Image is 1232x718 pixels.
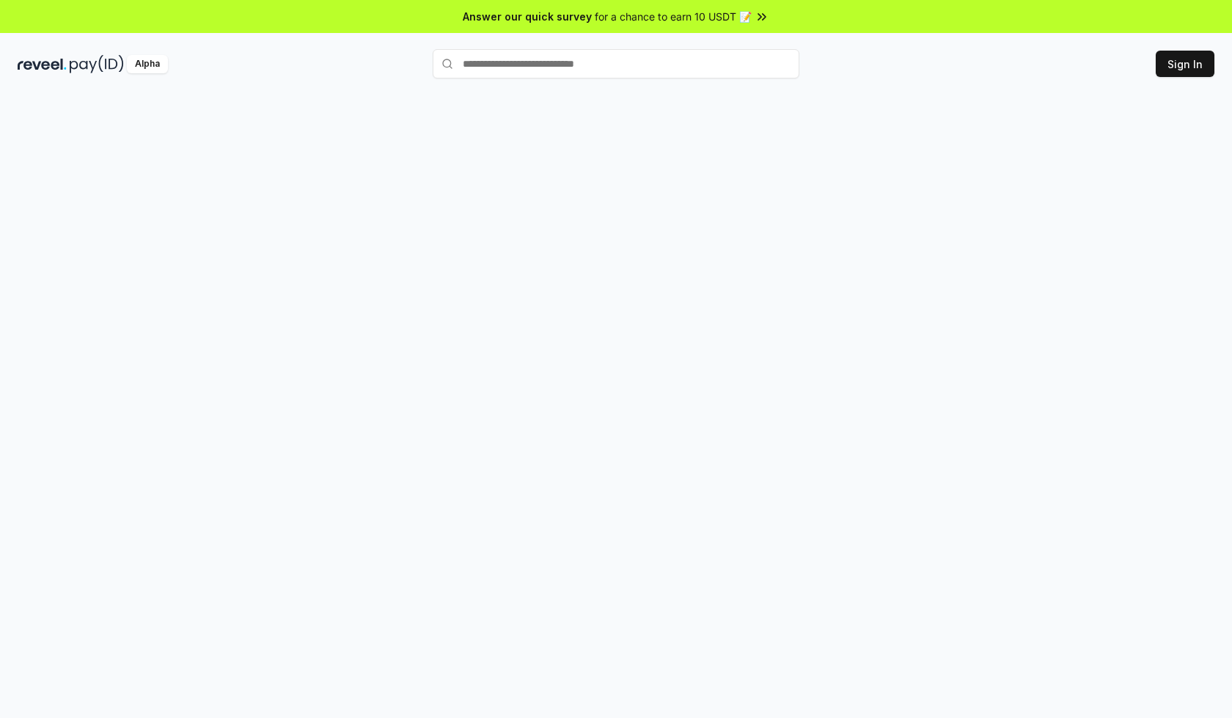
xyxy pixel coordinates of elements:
[1156,51,1214,77] button: Sign In
[463,9,592,24] span: Answer our quick survey
[70,55,124,73] img: pay_id
[18,55,67,73] img: reveel_dark
[595,9,752,24] span: for a chance to earn 10 USDT 📝
[127,55,168,73] div: Alpha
